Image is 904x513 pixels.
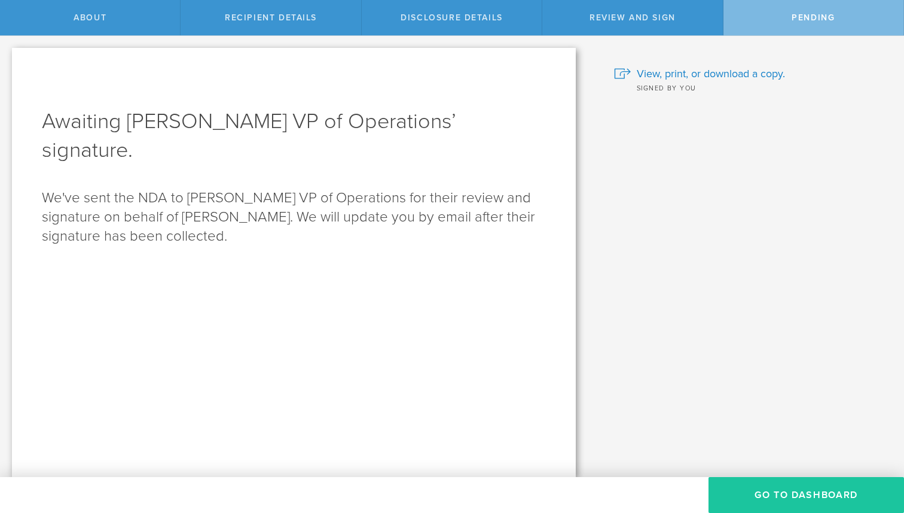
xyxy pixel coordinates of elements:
span: Pending [792,13,835,23]
div: Signed by you [614,81,886,93]
p: We've sent the NDA to [PERSON_NAME] VP of Operations for their review and signature on behalf of ... [42,189,546,246]
span: Recipient details [225,13,317,23]
span: Review and sign [590,13,676,23]
h1: Awaiting [PERSON_NAME] VP of Operations’ signature. [42,107,546,165]
iframe: Chat Widget [844,420,904,477]
span: About [74,13,106,23]
span: View, print, or download a copy. [637,66,785,81]
span: Disclosure details [401,13,503,23]
button: Go to dashboard [708,477,904,513]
